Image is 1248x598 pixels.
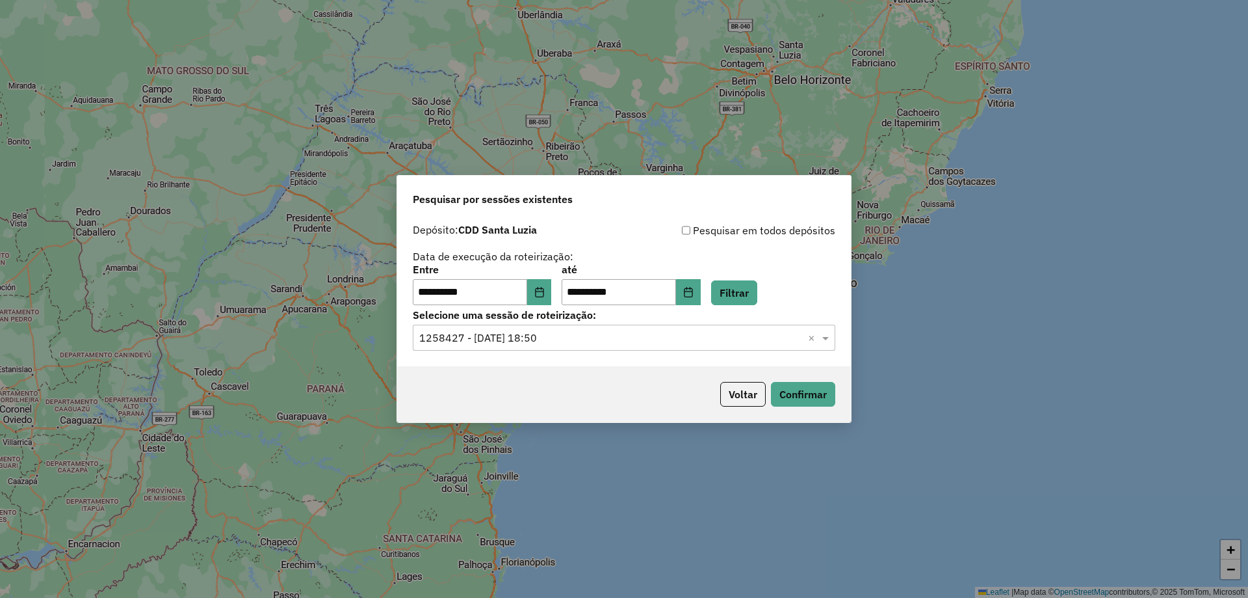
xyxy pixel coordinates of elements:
span: Clear all [808,330,819,346]
span: Pesquisar por sessões existentes [413,191,573,207]
button: Choose Date [527,279,552,305]
label: até [562,262,700,277]
label: Selecione uma sessão de roteirização: [413,307,835,323]
label: Data de execução da roteirização: [413,249,573,264]
label: Depósito: [413,222,537,238]
button: Confirmar [771,382,835,407]
button: Voltar [720,382,766,407]
strong: CDD Santa Luzia [458,223,537,236]
button: Choose Date [676,279,701,305]
div: Pesquisar em todos depósitos [624,223,835,238]
label: Entre [413,262,551,277]
button: Filtrar [711,280,757,305]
